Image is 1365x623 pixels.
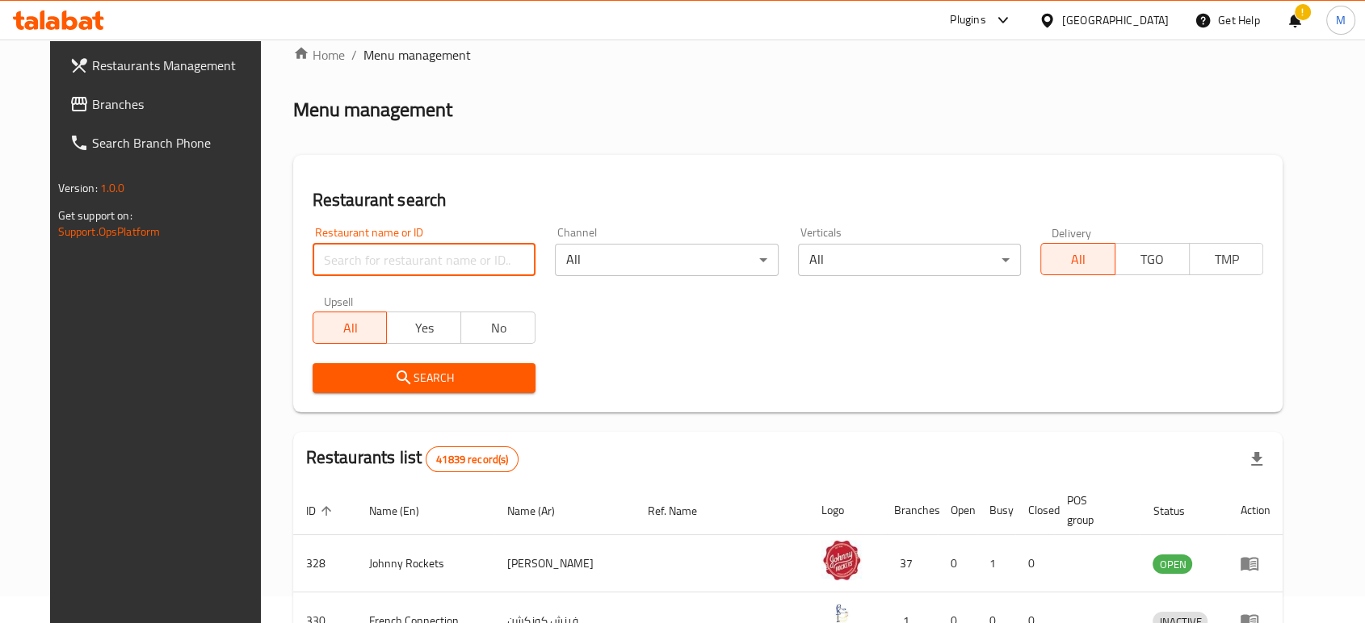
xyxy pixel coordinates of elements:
[369,501,440,521] span: Name (En)
[293,45,1283,65] nav: breadcrumb
[1122,248,1183,271] span: TGO
[555,244,778,276] div: All
[881,535,938,592] td: 37
[306,445,519,472] h2: Restaurants list
[1048,248,1109,271] span: All
[100,178,125,199] span: 1.0.0
[460,311,535,344] button: No
[1015,535,1054,592] td: 0
[325,368,523,388] span: Search
[1040,243,1115,275] button: All
[313,311,388,344] button: All
[92,56,265,75] span: Restaurants Management
[468,316,529,340] span: No
[1062,11,1169,29] div: [GEOGRAPHIC_DATA]
[57,123,278,162] a: Search Branch Phone
[324,295,354,307] label: Upsell
[57,85,278,123] a: Branches
[386,311,461,344] button: Yes
[306,501,337,521] span: ID
[57,46,278,85] a: Restaurants Management
[976,486,1015,535] th: Busy
[798,244,1021,276] div: All
[1153,501,1205,521] span: Status
[648,501,718,521] span: Ref. Name
[507,501,576,521] span: Name (Ar)
[313,363,535,393] button: Search
[293,45,345,65] a: Home
[494,535,635,592] td: [PERSON_NAME]
[1196,248,1258,271] span: TMP
[320,316,381,340] span: All
[1115,243,1190,275] button: TGO
[363,45,471,65] span: Menu management
[1240,554,1270,573] div: Menu
[1015,486,1054,535] th: Closed
[938,535,976,592] td: 0
[808,486,881,535] th: Logo
[1153,555,1192,574] span: OPEN
[1052,227,1092,238] label: Delivery
[58,178,98,199] span: Version:
[92,94,265,114] span: Branches
[1153,554,1192,574] div: OPEN
[313,244,535,276] input: Search for restaurant name or ID..
[351,45,357,65] li: /
[313,188,1264,212] h2: Restaurant search
[293,535,356,592] td: 328
[426,446,519,472] div: Total records count
[1237,440,1276,479] div: Export file
[58,221,161,242] a: Support.OpsPlatform
[92,133,265,153] span: Search Branch Phone
[426,452,518,467] span: 41839 record(s)
[356,535,495,592] td: Johnny Rockets
[1336,11,1346,29] span: M
[1227,486,1283,535] th: Action
[58,205,132,226] span: Get support on:
[1189,243,1264,275] button: TMP
[950,10,985,30] div: Plugins
[821,540,862,580] img: Johnny Rockets
[393,316,455,340] span: Yes
[293,97,452,123] h2: Menu management
[881,486,938,535] th: Branches
[1067,491,1121,529] span: POS group
[938,486,976,535] th: Open
[976,535,1015,592] td: 1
